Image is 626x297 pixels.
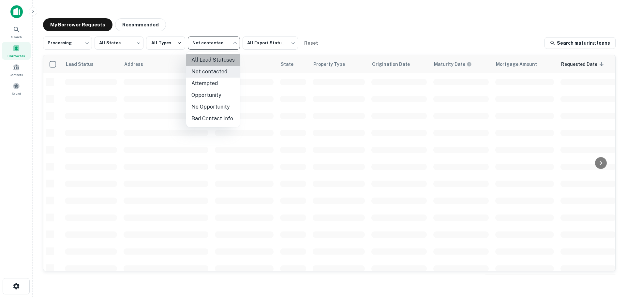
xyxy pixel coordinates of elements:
[593,245,626,276] iframe: Chat Widget
[186,54,240,66] li: All Lead Statuses
[186,101,240,113] li: No Opportunity
[186,66,240,78] li: Not contacted
[186,89,240,101] li: Opportunity
[186,113,240,125] li: Bad Contact Info
[186,78,240,89] li: Attempted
